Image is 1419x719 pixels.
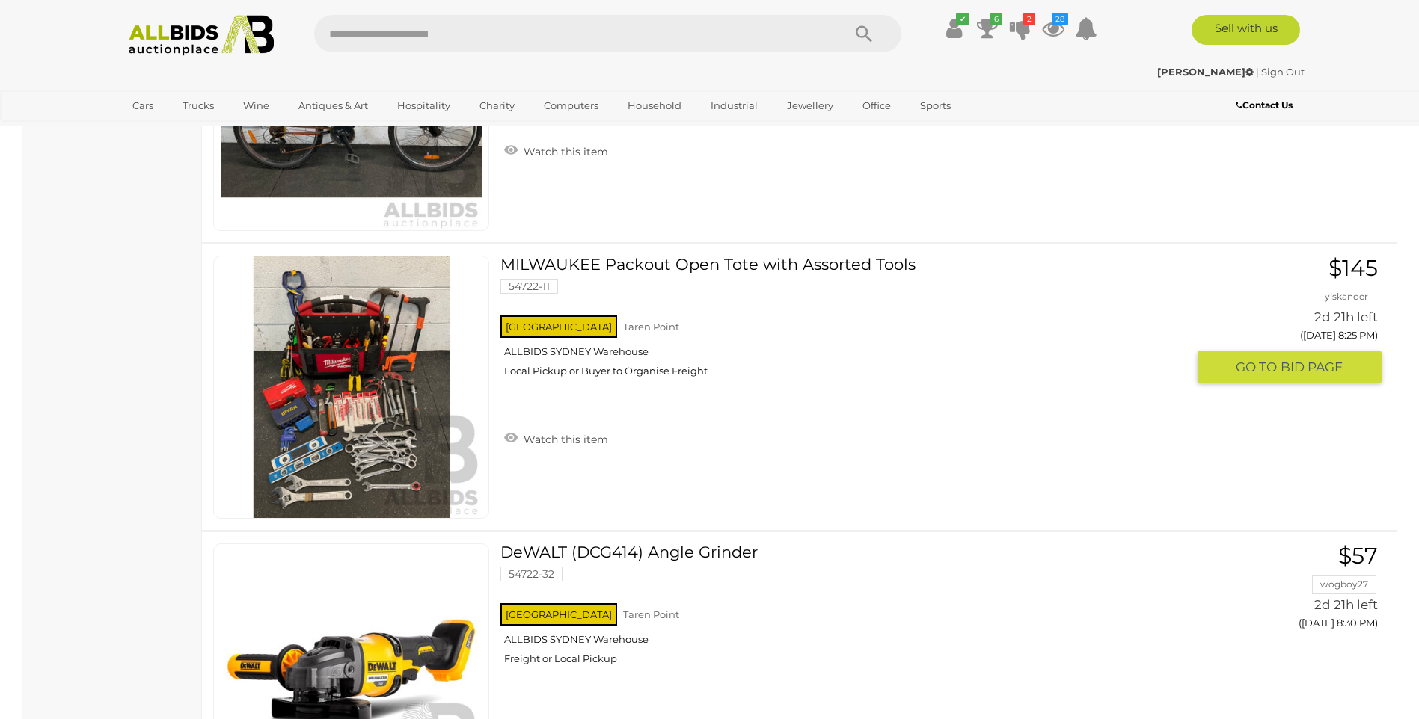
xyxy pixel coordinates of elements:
a: Hospitality [387,93,460,118]
i: 2 [1023,13,1035,25]
a: $57 wogboy27 2d 21h left ([DATE] 8:30 PM) [1209,543,1382,637]
a: Office [853,93,901,118]
a: Sports [910,93,960,118]
span: Watch this item [520,433,608,446]
a: Computers [534,93,608,118]
b: Contact Us [1236,99,1293,111]
a: Antiques & Art [289,93,378,118]
a: DeWALT (DCG414) Angle Grinder 54722-32 [GEOGRAPHIC_DATA] Taren Point ALLBIDS SYDNEY Warehouse Fre... [512,543,1186,676]
i: 28 [1052,13,1068,25]
a: 2 [1009,15,1032,42]
a: Sign Out [1261,66,1305,78]
a: 28 [1042,15,1064,42]
a: Sell with us [1192,15,1300,45]
a: Industrial [701,93,767,118]
span: GO TO [1236,359,1281,376]
a: 6 [976,15,999,42]
span: Watch this item [520,145,608,158]
button: GO TOBID PAGE [1198,351,1382,383]
a: $145 yiskander 2d 21h left ([DATE] 8:25 PM) GO TOBID PAGE [1209,256,1382,384]
i: ✔ [956,13,969,25]
span: $57 [1338,542,1378,570]
img: Allbids.com.au [120,15,283,56]
a: Cars [123,93,163,118]
a: MILWAUKEE Packout Open Tote with Assorted Tools 54722-11 [GEOGRAPHIC_DATA] Taren Point ALLBIDS SY... [512,256,1186,389]
a: Charity [470,93,524,118]
a: Trucks [173,93,224,118]
img: 54722-11bp.jpeg [221,256,482,518]
a: Jewellery [777,93,843,118]
span: BID PAGE [1281,359,1343,376]
span: | [1256,66,1259,78]
button: Search [827,15,901,52]
a: [GEOGRAPHIC_DATA] [123,118,248,143]
a: ✔ [943,15,966,42]
i: 6 [990,13,1002,25]
a: Wine [233,93,279,118]
a: [PERSON_NAME] [1157,66,1256,78]
strong: [PERSON_NAME] [1157,66,1254,78]
span: $145 [1328,254,1378,282]
a: Watch this item [500,139,612,161]
a: Watch this item [500,427,612,449]
a: Household [618,93,691,118]
a: Contact Us [1236,97,1296,114]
